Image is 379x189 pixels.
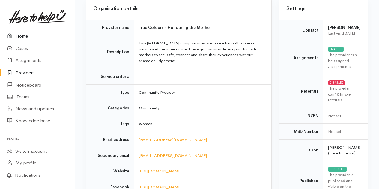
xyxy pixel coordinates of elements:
div: The provider can be assigned Assignments [328,52,361,70]
td: Community Provider [134,84,271,100]
td: Women [134,116,271,132]
div: PUBLISHED [328,167,347,172]
td: Tags [86,116,134,132]
td: Website [86,163,134,179]
div: DISABLED [328,80,345,85]
td: Service criteria [86,69,134,85]
td: Contact [279,20,323,41]
td: Referrals [279,75,323,108]
td: NZBN [279,108,323,124]
td: Secondary email [86,148,134,163]
a: [EMAIL_ADDRESS][DOMAIN_NAME] [139,153,207,158]
h3: Settings [286,6,361,12]
div: ENABLED [328,47,344,52]
a: [EMAIL_ADDRESS][DOMAIN_NAME] [139,137,207,142]
td: Type [86,84,134,100]
time: [DATE] [343,31,355,36]
td: [PERSON_NAME] (Here to help u) [323,139,368,161]
div: The provider can make referrals [328,85,361,103]
div: Last visit [328,30,361,36]
td: Description [86,35,134,69]
td: Liaison [279,139,323,161]
td: Provider name [86,20,134,35]
td: Email address [86,132,134,148]
td: Community [134,100,271,116]
h3: Organisation details [93,6,264,12]
td: Categories [86,100,134,116]
b: [PERSON_NAME] [328,25,361,30]
a: [URL][DOMAIN_NAME] [139,169,181,174]
b: not [334,92,341,97]
div: Not set [328,113,361,119]
td: Two [MEDICAL_DATA] group services are run each month - one in person and the other online. These ... [134,35,271,69]
td: MSD Number [279,124,323,140]
h6: Profile [7,135,67,143]
b: True Colours - Honouring the Mother [139,25,211,30]
td: Assignments [279,41,323,75]
div: Not set [328,129,361,135]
